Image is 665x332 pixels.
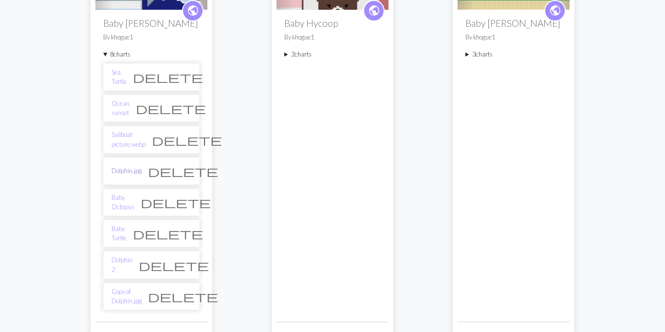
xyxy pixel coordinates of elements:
[187,3,199,18] span: public
[141,195,211,209] span: delete
[111,166,142,176] a: Dolphin.jpg
[103,33,200,42] p: By khogue1
[142,162,224,180] button: Delete chart
[368,3,380,18] span: public
[284,18,381,29] h2: Baby Hycoop
[148,164,218,178] span: delete
[129,99,212,117] button: Delete chart
[187,1,199,20] i: public
[465,18,562,29] h2: Baby [PERSON_NAME]
[127,224,209,243] button: Delete chart
[133,70,203,84] span: delete
[139,258,209,272] span: delete
[133,227,203,240] span: delete
[111,68,127,86] a: Sea Turtle
[111,193,134,212] a: Baby Octopus
[103,18,200,29] h2: Baby [PERSON_NAME]
[111,99,129,117] a: Ocean sunset
[465,33,562,42] p: By khogue1
[111,130,146,149] a: Sailboat picture.webp
[136,101,206,115] span: delete
[284,50,381,59] summary: 2charts
[134,193,217,212] button: Delete chart
[132,256,215,274] button: Delete chart
[146,131,228,149] button: Delete chart
[465,50,562,59] summary: 3charts
[111,255,132,274] a: Dolphin 2
[549,1,561,20] i: public
[284,33,381,42] p: By khogue1
[368,1,380,20] i: public
[103,50,200,59] summary: 8charts
[152,133,222,147] span: delete
[111,224,127,243] a: Baby Turtle
[148,290,218,303] span: delete
[142,287,224,306] button: Delete chart
[549,3,561,18] span: public
[127,68,209,86] button: Delete chart
[111,287,142,306] a: Copy of Dolphin.jpg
